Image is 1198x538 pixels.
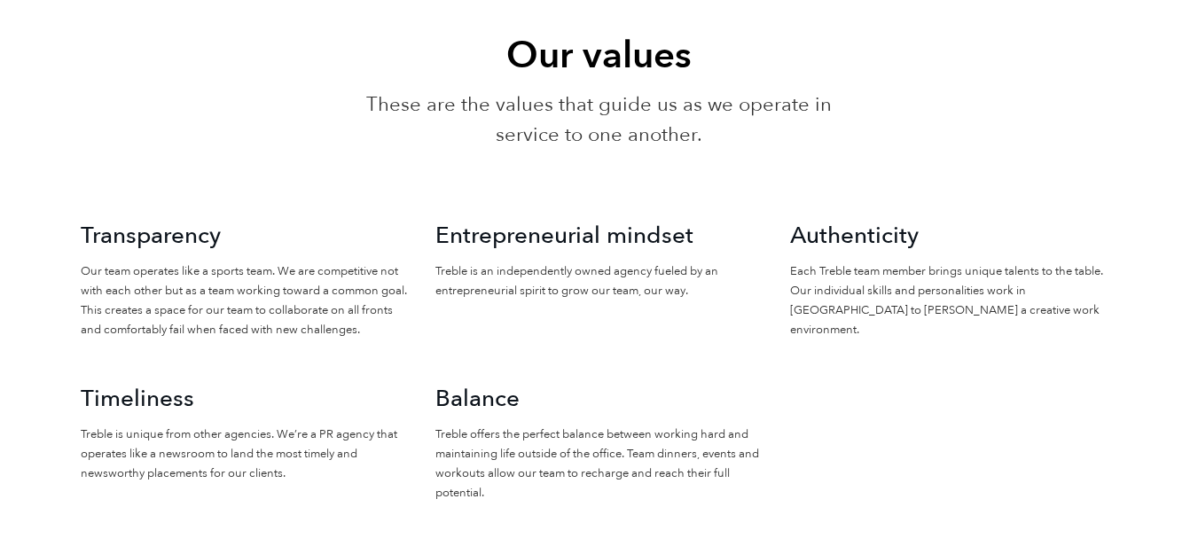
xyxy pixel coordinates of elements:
p: Treble offers the perfect balance between working hard and maintaining life outside of the office... [435,425,763,503]
p: Treble is unique from other agencies. We’re a PR agency that operates like a newsroom to land the... [81,425,409,483]
p: Each Treble team member brings unique talents to the table. Our individual skills and personaliti... [790,261,1118,339]
p: Our team operates like a sports team. We are competitive not with each other but as a team workin... [81,261,409,339]
h3: Entrepreneurial mindset [435,221,763,251]
h3: Timeliness [81,384,409,414]
h3: Transparency [81,221,409,251]
h3: Authenticity [790,221,1118,251]
h3: Balance [435,384,763,414]
h2: Our values [364,31,834,81]
p: These are the values that guide us as we operate in service to one another. [364,90,834,150]
p: Treble is an independently owned agency fueled by an entrepreneurial spirit to grow our team, our... [435,261,763,300]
